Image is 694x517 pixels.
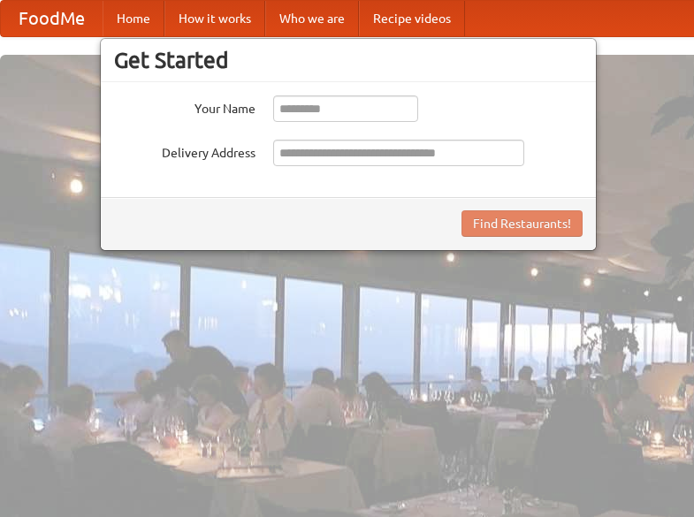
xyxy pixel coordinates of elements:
[114,47,583,73] h3: Get Started
[359,1,465,36] a: Recipe videos
[265,1,359,36] a: Who we are
[164,1,265,36] a: How it works
[103,1,164,36] a: Home
[114,140,255,162] label: Delivery Address
[1,1,103,36] a: FoodMe
[461,210,583,237] button: Find Restaurants!
[114,95,255,118] label: Your Name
